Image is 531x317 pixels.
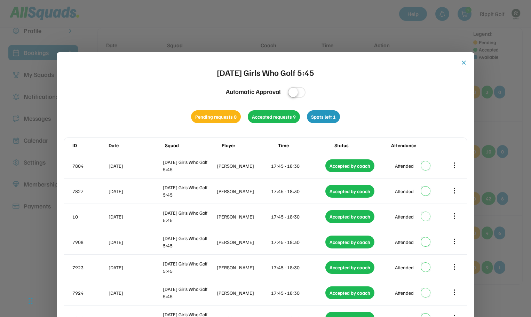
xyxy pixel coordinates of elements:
div: Attended [395,289,414,296]
div: [PERSON_NAME] [217,188,270,195]
div: [PERSON_NAME] [217,238,270,246]
div: [DATE] Girls Who Golf 5:45 [163,235,216,249]
div: Status [334,142,389,149]
div: [PERSON_NAME] [217,162,270,169]
div: Date [109,142,164,149]
div: [DATE] [109,162,161,169]
div: 7804 [72,162,107,169]
div: [DATE] Girls Who Golf 5:45 [163,260,216,275]
div: Accepted by coach [325,210,374,223]
div: [DATE] Girls Who Golf 5:45 [163,285,216,300]
div: Accepted by coach [325,236,374,248]
div: [DATE] Girls Who Golf 5:45 [217,66,314,79]
div: 7827 [72,188,107,195]
div: Attended [395,264,414,271]
div: 10 [72,213,107,220]
div: [DATE] Girls Who Golf 5:45 [163,209,216,224]
div: Accepted by coach [325,261,374,274]
div: Attended [395,188,414,195]
div: Attended [395,162,414,169]
div: Accepted by coach [325,185,374,198]
div: 17:45 - 18:30 [271,289,324,296]
div: [PERSON_NAME] [217,289,270,296]
div: Accepted by coach [325,159,374,172]
div: Attended [395,238,414,246]
div: [DATE] [109,213,161,220]
div: 17:45 - 18:30 [271,188,324,195]
div: Pending requests 0 [191,110,241,123]
div: [PERSON_NAME] [217,213,270,220]
div: 17:45 - 18:30 [271,264,324,271]
div: 17:45 - 18:30 [271,162,324,169]
div: [DATE] Girls Who Golf 5:45 [163,184,216,198]
div: Attendance [391,142,446,149]
div: Automatic Approval [226,87,281,96]
button: close [460,59,467,66]
div: [DATE] [109,188,161,195]
div: 17:45 - 18:30 [271,213,324,220]
div: Attended [395,213,414,220]
div: 17:45 - 18:30 [271,238,324,246]
div: Accepted by coach [325,286,374,299]
div: [DATE] Girls Who Golf 5:45 [163,158,216,173]
div: Accepted requests 9 [248,110,300,123]
div: ID [72,142,107,149]
div: Spots left 1 [307,110,340,123]
div: [PERSON_NAME] [217,264,270,271]
div: Player [222,142,277,149]
div: Time [278,142,333,149]
div: Squad [165,142,220,149]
